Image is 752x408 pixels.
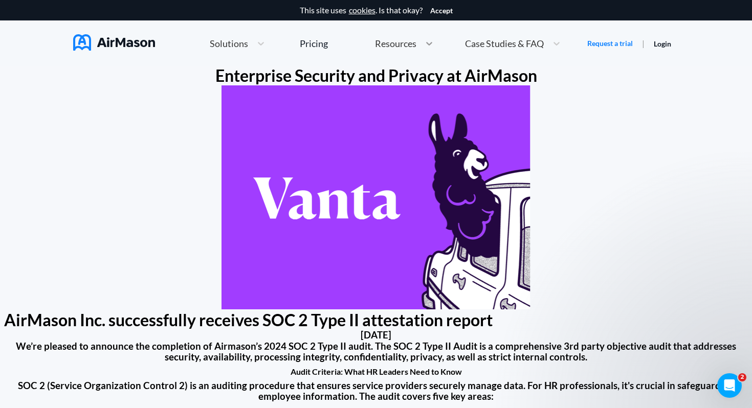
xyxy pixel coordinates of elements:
a: Request a trial [587,38,633,49]
span: Resources [375,39,416,48]
span: 2 [738,373,746,381]
img: Vanta Logo [222,85,530,309]
h1: AirMason Inc. successfully receives SOC 2 Type II attestation report [4,311,748,330]
a: cookies [349,6,375,15]
p: Audit Criteria: What HR Leaders Need to Know [4,367,748,376]
span: | [642,38,645,48]
iframe: Intercom live chat [717,373,742,398]
h3: SOC 2 (Service Organization Control 2) is an auditing procedure that ensures service providers se... [4,380,748,402]
a: Login [654,39,671,48]
h1: Enterprise Security and Privacy at AirMason [4,66,748,85]
button: Accept cookies [430,7,453,15]
div: Pricing [300,39,328,48]
a: Pricing [300,34,328,53]
h3: [DATE] [4,330,748,341]
span: Solutions [210,39,248,48]
span: Case Studies & FAQ [465,39,544,48]
h3: We’re pleased to announce the completion of Airmason’s 2024 SOC 2 Type II audit. The SOC 2 Type I... [4,341,748,363]
img: AirMason Logo [73,34,155,51]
